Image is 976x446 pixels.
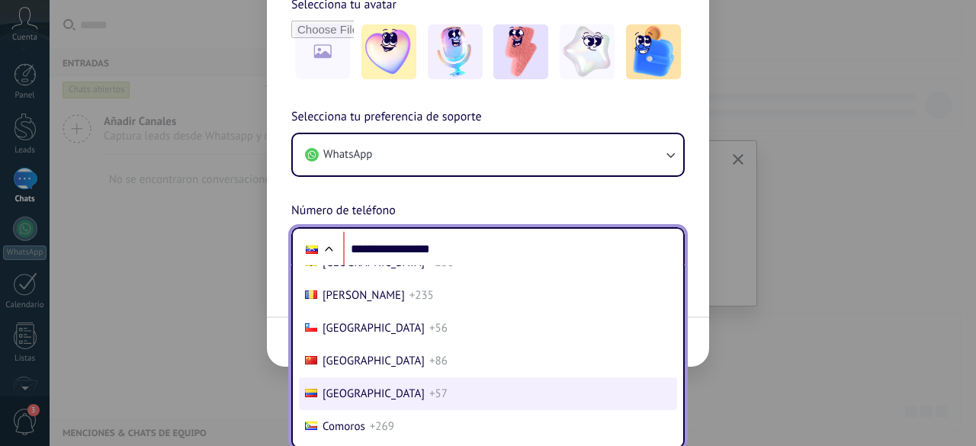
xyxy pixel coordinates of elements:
img: -5.jpeg [626,24,681,79]
div: Venezuela: + 58 [297,233,326,265]
span: WhatsApp [323,147,372,162]
img: -2.jpeg [428,24,483,79]
button: WhatsApp [293,134,683,175]
span: [GEOGRAPHIC_DATA] [323,387,425,401]
span: Comoros [323,419,365,434]
span: +269 [370,419,394,434]
span: +235 [409,288,434,303]
img: -4.jpeg [560,24,615,79]
span: Número de teléfono [291,201,396,221]
span: [GEOGRAPHIC_DATA] [323,321,425,335]
span: [GEOGRAPHIC_DATA] [323,354,425,368]
img: -3.jpeg [493,24,548,79]
span: +86 [429,354,448,368]
span: +56 [429,321,448,335]
span: Selecciona tu preferencia de soporte [291,107,482,127]
span: [PERSON_NAME] [323,288,405,303]
img: -1.jpeg [361,24,416,79]
span: +57 [429,387,448,401]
